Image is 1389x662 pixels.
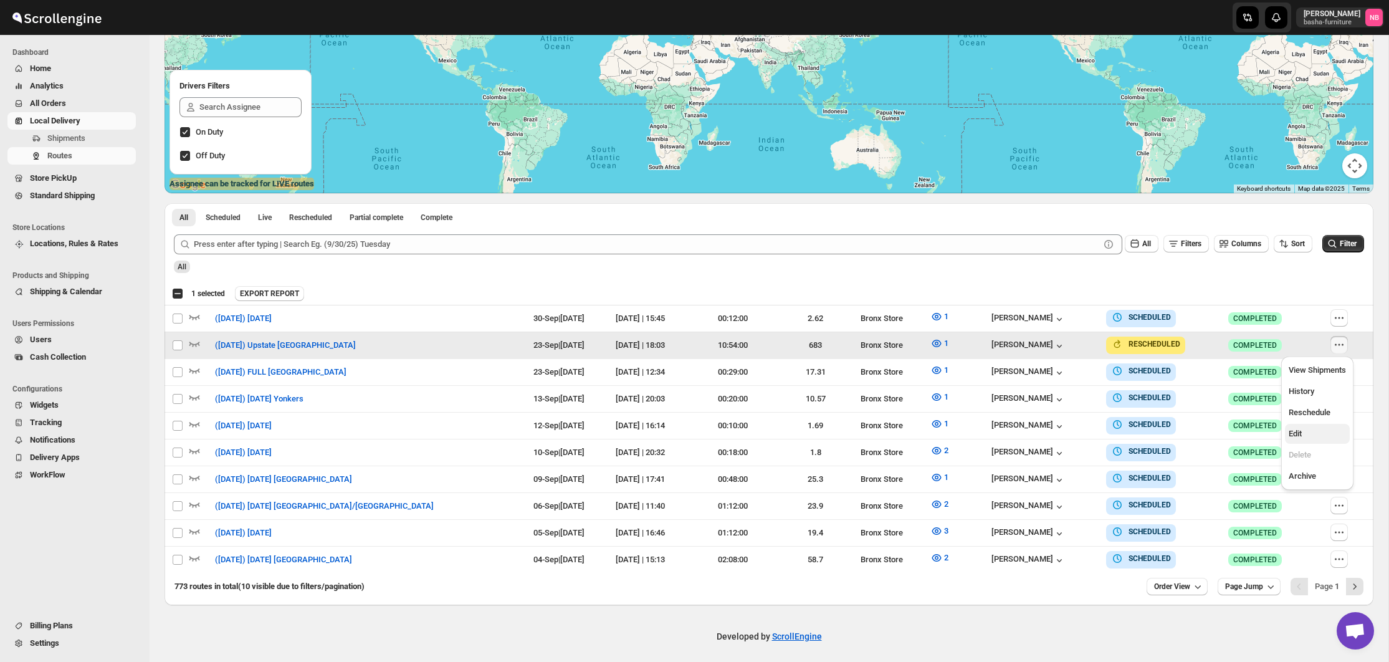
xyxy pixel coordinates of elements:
b: SCHEDULED [1129,393,1171,402]
span: All [1142,239,1151,248]
button: Keyboard shortcuts [1237,185,1291,193]
div: [DATE] | 18:03 [616,339,688,352]
span: COMPLETED [1233,528,1277,538]
button: Billing Plans [7,617,136,635]
button: 1 [923,307,956,327]
span: Filter [1340,239,1357,248]
span: ([DATE]) [DATE] [GEOGRAPHIC_DATA]/[GEOGRAPHIC_DATA] [215,500,434,512]
div: 01:12:00 [695,527,770,539]
button: ([DATE]) [DATE] [GEOGRAPHIC_DATA]/[GEOGRAPHIC_DATA] [208,496,441,516]
b: SCHEDULED [1129,367,1171,375]
div: Bronx Store [861,473,924,486]
button: ([DATE]) Upstate [GEOGRAPHIC_DATA] [208,335,363,355]
span: Settings [30,638,59,648]
button: [PERSON_NAME] [991,420,1066,433]
div: Bronx Store [861,339,924,352]
img: Google [168,177,209,193]
button: SCHEDULED [1111,391,1171,404]
button: SCHEDULED [1111,552,1171,565]
button: [PERSON_NAME] [991,474,1066,486]
button: Map camera controls [1342,153,1367,178]
span: ([DATE]) [DATE] [GEOGRAPHIC_DATA] [215,554,352,566]
input: Search Assignee [199,97,302,117]
span: Filters [1181,239,1201,248]
text: NB [1370,14,1379,22]
button: ([DATE]) [DATE] [208,416,279,436]
div: [DATE] | 17:41 [616,473,688,486]
button: WorkFlow [7,466,136,484]
div: 10.57 [778,393,852,405]
div: 01:12:00 [695,500,770,512]
span: Page Jump [1225,582,1263,592]
span: ([DATE]) [DATE] [GEOGRAPHIC_DATA] [215,473,352,486]
button: ([DATE]) FULL [GEOGRAPHIC_DATA] [208,362,354,382]
span: All [179,213,188,223]
span: 2 [944,499,948,509]
button: Page Jump [1218,578,1281,595]
button: 1 [923,387,956,407]
label: Assignee can be tracked for LIVE routes [169,178,314,190]
span: Columns [1231,239,1261,248]
span: COMPLETED [1233,340,1277,350]
p: basha-furniture [1304,19,1360,26]
div: 00:20:00 [695,393,770,405]
span: On Duty [196,127,223,137]
div: [DATE] | 11:40 [616,500,688,512]
span: Map data ©2025 [1298,185,1345,192]
button: Shipping & Calendar [7,283,136,300]
span: ([DATE]) FULL [GEOGRAPHIC_DATA] [215,366,346,378]
span: Sort [1291,239,1305,248]
span: EXPORT REPORT [240,289,299,299]
button: Order View [1147,578,1208,595]
span: Shipments [47,133,85,143]
span: Scheduled [206,213,241,223]
div: 58.7 [778,554,852,566]
b: 1 [1335,582,1339,591]
button: User menu [1296,7,1384,27]
button: SCHEDULED [1111,472,1171,484]
button: 2 [923,548,956,568]
button: Tracking [7,414,136,431]
div: 00:10:00 [695,420,770,432]
button: 1 [923,360,956,380]
span: Edit [1289,429,1302,438]
a: Open chat [1337,612,1374,650]
button: 1 [923,333,956,353]
span: COMPLETED [1233,448,1277,458]
b: SCHEDULED [1129,474,1171,482]
span: ([DATE]) Upstate [GEOGRAPHIC_DATA] [215,339,356,352]
button: [PERSON_NAME] [991,393,1066,406]
div: Bronx Store [861,312,924,325]
button: Notifications [7,431,136,449]
div: 1.8 [778,446,852,459]
span: ([DATE]) [DATE] [215,527,272,539]
a: ScrollEngine [772,631,822,641]
button: Delivery Apps [7,449,136,466]
span: Notifications [30,435,75,444]
button: Routes [7,147,136,165]
span: Billing Plans [30,621,73,630]
span: 1 [944,338,948,348]
button: Filter [1322,235,1364,252]
span: 09-Sep | [DATE] [533,474,585,484]
div: 19.4 [778,527,852,539]
div: 17.31 [778,366,852,378]
button: Next [1346,578,1363,595]
span: COMPLETED [1233,394,1277,404]
button: Filters [1163,235,1209,252]
span: 30-Sep | [DATE] [533,314,585,323]
span: Configurations [12,384,141,394]
button: All Orders [7,95,136,112]
span: Complete [421,213,452,223]
span: ([DATE]) [DATE] [215,446,272,459]
button: [PERSON_NAME] [991,527,1066,540]
div: [DATE] | 15:13 [616,554,688,566]
b: RESCHEDULED [1129,340,1180,348]
button: [PERSON_NAME] [991,447,1066,459]
button: [PERSON_NAME] [991,313,1066,325]
div: Bronx Store [861,554,924,566]
button: Columns [1214,235,1269,252]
